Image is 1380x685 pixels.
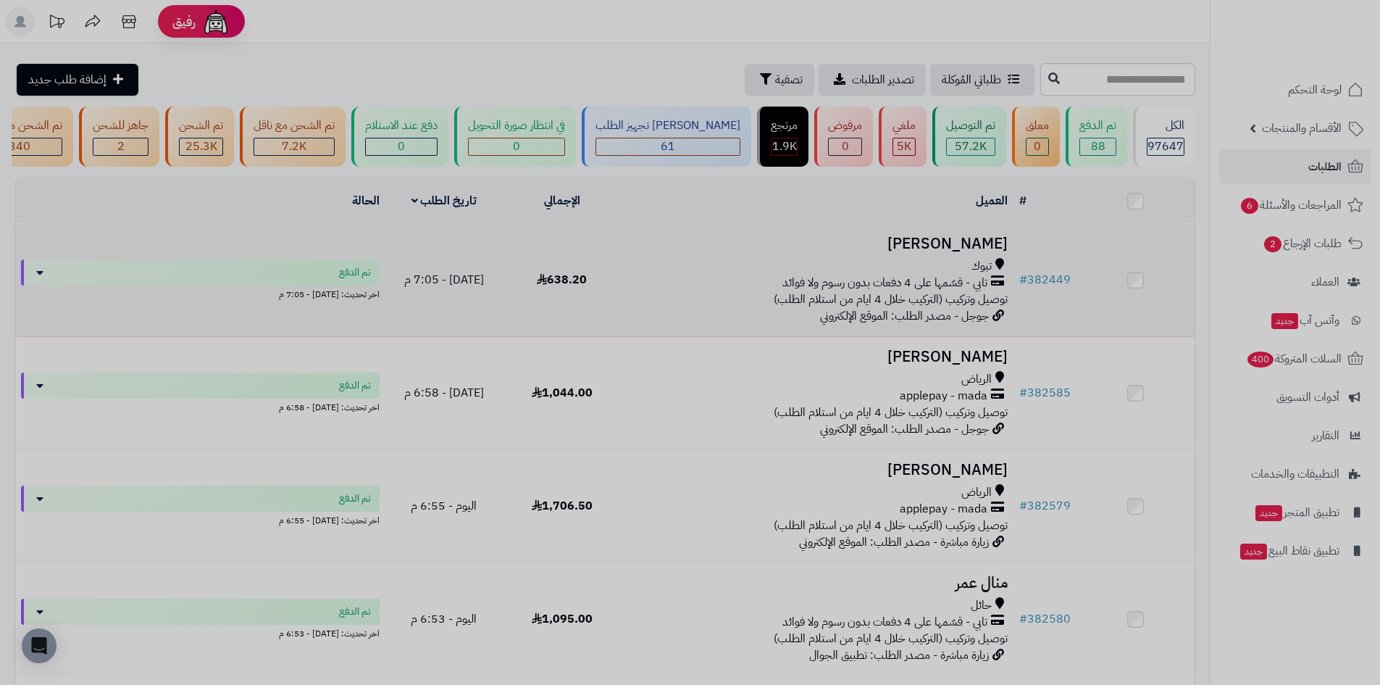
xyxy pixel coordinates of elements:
[1219,341,1371,376] a: السلات المتروكة400
[942,71,1001,88] span: طلباتي المُوكلة
[532,610,593,628] span: 1,095.00
[754,107,811,167] a: مرتجع 1.9K
[1034,138,1041,155] span: 0
[172,13,196,30] span: رفيق
[1219,226,1371,261] a: طلبات الإرجاع2
[1312,425,1339,446] span: التقارير
[1009,107,1063,167] a: معلق 0
[1219,72,1371,107] a: لوحة التحكم
[1311,272,1339,292] span: العملاء
[21,399,380,414] div: اخر تحديث: [DATE] - 6:58 م
[1019,271,1027,288] span: #
[1219,534,1371,568] a: تطبيق نقاط البيعجديد
[1308,157,1342,177] span: الطلبات
[1254,502,1339,523] span: تطبيق المتجر
[782,275,987,291] span: تابي - قسّمها على 4 دفعات بدون رسوم ولا فوائد
[1263,236,1282,253] span: 2
[852,71,914,88] span: تصدير الطلبات
[201,7,230,36] img: ai-face.png
[893,138,915,155] div: 5012
[892,117,916,134] div: ملغي
[627,462,1008,478] h3: [PERSON_NAME]
[1019,271,1071,288] a: #382449
[1147,117,1184,134] div: الكل
[38,7,75,40] a: تحديثات المنصة
[1240,197,1259,215] span: 6
[537,271,587,288] span: 638.20
[22,628,57,663] div: Open Intercom Messenger
[282,138,306,155] span: 7.2K
[771,117,798,134] div: مرتجع
[366,138,437,155] div: 0
[946,117,995,134] div: تم التوصيل
[1251,464,1339,484] span: التطبيقات والخدمات
[1219,188,1371,223] a: المراجعات والأسئلة6
[1091,138,1105,155] span: 88
[1079,117,1116,134] div: تم الدفع
[469,138,564,155] div: 0
[1019,384,1071,402] a: #382585
[404,271,484,288] span: [DATE] - 7:05 م
[1262,118,1342,138] span: الأقسام والمنتجات
[961,484,992,501] span: الرياض
[76,107,162,167] a: جاهز للشحن 2
[1063,107,1130,167] a: تم الدفع 88
[819,64,926,96] a: تصدير الطلبات
[1219,495,1371,530] a: تطبيق المتجرجديد
[971,258,992,275] span: تبوك
[1255,505,1282,521] span: جديد
[339,605,371,619] span: تم الدفع
[782,614,987,631] span: تابي - قسّمها على 4 دفعات بدون رسوم ولا فوائد
[21,512,380,527] div: اخر تحديث: [DATE] - 6:55 م
[772,138,797,155] span: 1.9K
[1019,610,1071,628] a: #382580
[627,575,1008,591] h3: منال عمر
[930,64,1034,96] a: طلباتي المُوكلة
[820,420,989,438] span: جوجل - مصدر الطلب: الموقع الإلكتروني
[1026,138,1048,155] div: 0
[1288,80,1342,100] span: لوحة التحكم
[775,71,803,88] span: تصفية
[9,138,30,155] span: 340
[876,107,929,167] a: ملغي 5K
[513,138,520,155] span: 0
[1019,384,1027,402] span: #
[897,138,911,155] span: 5K
[1239,195,1342,215] span: المراجعات والأسئلة
[595,117,740,134] div: [PERSON_NAME] تجهيز الطلب
[929,107,1009,167] a: تم التوصيل 57.2K
[398,138,405,155] span: 0
[185,138,217,155] span: 25.3K
[411,497,477,515] span: اليوم - 6:55 م
[774,630,1008,647] span: توصيل وتركيب (التركيب خلال 4 ايام من استلام الطلب)
[532,497,593,515] span: 1,706.50
[1271,313,1298,329] span: جديد
[28,71,106,88] span: إضافة طلب جديد
[1026,117,1049,134] div: معلق
[348,107,451,167] a: دفع عند الاستلام 0
[1246,349,1342,369] span: السلات المتروكة
[339,265,371,280] span: تم الدفع
[774,291,1008,308] span: توصيل وتركيب (التركيب خلال 4 ايام من استلام الطلب)
[1263,233,1342,254] span: طلبات الإرجاع
[1219,149,1371,184] a: الطلبات
[579,107,754,167] a: [PERSON_NAME] تجهيز الطلب 61
[93,117,149,134] div: جاهز للشحن
[162,107,237,167] a: تم الشحن 25.3K
[1080,138,1116,155] div: 88
[900,501,987,518] span: applepay - mada
[745,64,814,96] button: تصفية
[237,107,348,167] a: تم الشحن مع ناقل 7.2K
[799,534,989,551] span: زيارة مباشرة - مصدر الطلب: الموقع الإلكتروني
[468,117,565,134] div: في انتظار صورة التحويل
[1130,107,1198,167] a: الكل97647
[532,384,593,402] span: 1,044.00
[842,138,849,155] span: 0
[774,404,1008,421] span: توصيل وتركيب (التركيب خلال 4 ايام من استلام الطلب)
[17,64,138,96] a: إضافة طلب جديد
[411,610,477,628] span: اليوم - 6:53 م
[955,138,987,155] span: 57.2K
[820,307,989,325] span: جوجل - مصدر الطلب: الموقع الإلكتروني
[627,236,1008,252] h3: [PERSON_NAME]
[1019,497,1071,515] a: #382579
